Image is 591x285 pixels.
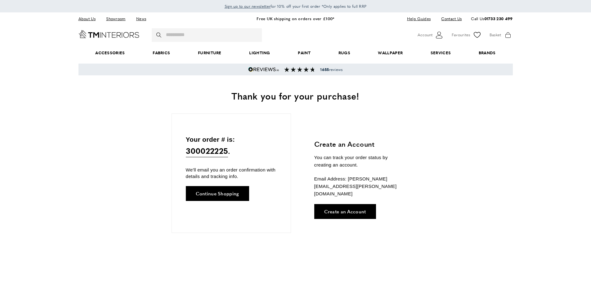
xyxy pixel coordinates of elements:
[320,67,343,72] span: reviews
[156,28,163,42] button: Search
[248,67,279,72] img: Reviews.io 5 stars
[452,32,470,38] span: Favourites
[186,167,277,180] p: We'll email you an order confirmation with details and tracking info.
[418,30,444,40] button: Customer Account
[78,15,100,23] a: About Us
[324,209,366,214] span: Create an Account
[257,16,334,21] a: Free UK shipping on orders over £100*
[284,67,315,72] img: Reviews section
[314,139,406,149] h3: Create an Account
[437,15,462,23] a: Contact Us
[186,186,249,201] a: Continue Shopping
[418,32,432,38] span: Account
[132,15,151,23] a: News
[139,43,184,62] a: Fabrics
[284,43,325,62] a: Paint
[471,16,513,22] p: Call Us
[314,175,406,198] p: Email Address: [PERSON_NAME][EMAIL_ADDRESS][PERSON_NAME][DOMAIN_NAME]
[452,30,482,40] a: Favourites
[81,43,139,62] span: Accessories
[364,43,417,62] a: Wallpaper
[417,43,465,62] a: Services
[186,145,228,157] span: 300022225
[225,3,271,9] a: Sign up to our newsletter
[465,43,509,62] a: Brands
[101,15,130,23] a: Showroom
[186,134,277,158] p: Your order # is: .
[231,89,359,102] span: Thank you for your purchase!
[184,43,235,62] a: Furniture
[402,15,435,23] a: Help Guides
[314,154,406,169] p: You can track your order status by creating an account.
[314,204,376,219] a: Create an Account
[196,191,239,196] span: Continue Shopping
[235,43,284,62] a: Lighting
[320,67,329,72] strong: 1655
[325,43,364,62] a: Rugs
[225,3,367,9] span: for 10% off your first order *Only applies to full RRP
[484,16,513,21] a: 01733 230 499
[78,30,139,38] a: Go to Home page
